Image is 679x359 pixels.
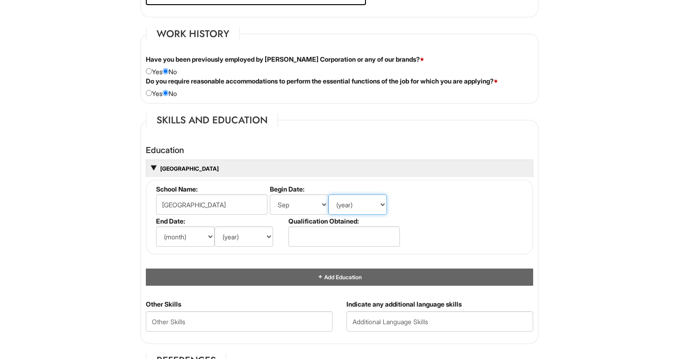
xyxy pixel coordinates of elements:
[146,55,424,64] label: Have you been previously employed by [PERSON_NAME] Corporation or any of our brands?
[270,185,398,193] label: Begin Date:
[346,300,462,309] label: Indicate any additional language skills
[156,185,266,193] label: School Name:
[346,311,533,332] input: Additional Language Skills
[146,27,240,41] legend: Work History
[159,165,219,172] a: [GEOGRAPHIC_DATA]
[139,55,540,77] div: Yes No
[146,113,278,127] legend: Skills and Education
[146,146,533,155] h4: Education
[139,77,540,98] div: Yes No
[288,217,398,225] label: Qualification Obtained:
[146,77,498,86] label: Do you require reasonable accommodations to perform the essential functions of the job for which ...
[146,311,333,332] input: Other Skills
[323,274,362,281] span: Add Education
[146,300,181,309] label: Other Skills
[156,217,285,225] label: End Date:
[317,274,362,281] a: Add Education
